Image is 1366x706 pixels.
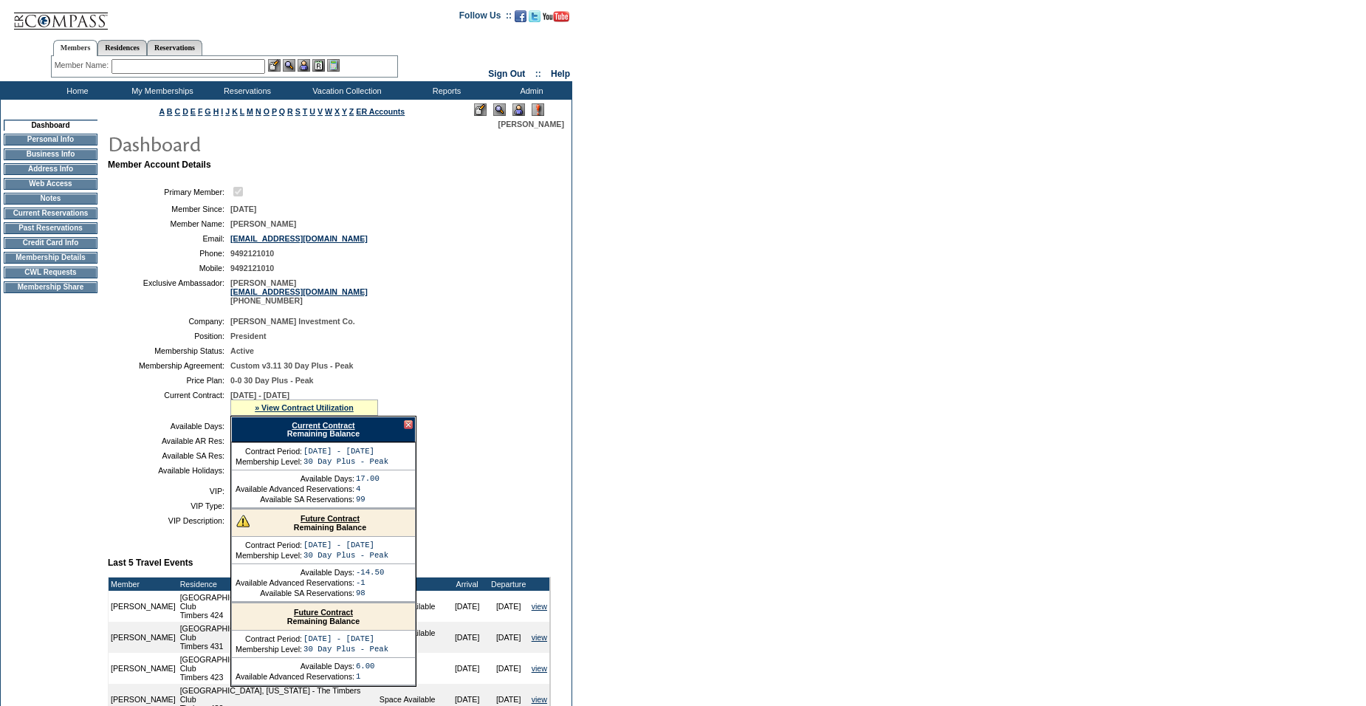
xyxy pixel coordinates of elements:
[114,391,224,416] td: Current Contract:
[182,107,188,116] a: D
[303,447,388,456] td: [DATE] - [DATE]
[342,107,347,116] a: Y
[255,107,261,116] a: N
[97,40,147,55] a: Residences
[236,568,354,577] td: Available Days:
[236,634,302,643] td: Contract Period:
[240,107,244,116] a: L
[230,219,296,228] span: [PERSON_NAME]
[109,578,178,591] td: Member
[230,317,355,326] span: [PERSON_NAME] Investment Co.
[4,193,97,205] td: Notes
[309,107,315,116] a: U
[303,634,388,643] td: [DATE] - [DATE]
[236,551,302,560] td: Membership Level:
[356,474,380,483] td: 17.00
[334,107,340,116] a: X
[247,107,253,116] a: M
[221,107,223,116] a: I
[312,59,325,72] img: Reservations
[114,205,224,213] td: Member Since:
[230,332,267,340] span: President
[232,510,415,537] div: Remaining Balance
[4,208,97,219] td: Current Reservations
[474,103,487,116] img: Edit Mode
[532,633,547,642] a: view
[114,451,224,460] td: Available SA Res:
[288,81,402,100] td: Vacation Collection
[114,249,224,258] td: Phone:
[303,645,388,654] td: 30 Day Plus - Peak
[236,672,354,681] td: Available Advanced Reservations:
[4,120,97,131] td: Dashboard
[114,436,224,445] td: Available AR Res:
[488,622,529,653] td: [DATE]
[356,495,380,504] td: 99
[327,59,340,72] img: b_calculator.gif
[543,11,569,22] img: Subscribe to our YouTube Channel
[225,107,230,116] a: J
[159,107,165,116] a: A
[230,376,314,385] span: 0-0 30 Day Plus - Peak
[236,662,354,671] td: Available Days:
[498,120,564,128] span: [PERSON_NAME]
[167,107,173,116] a: B
[264,107,270,116] a: O
[349,107,354,116] a: Z
[114,346,224,355] td: Membership Status:
[4,252,97,264] td: Membership Details
[230,346,254,355] span: Active
[4,134,97,145] td: Personal Info
[447,653,488,684] td: [DATE]
[447,622,488,653] td: [DATE]
[356,578,384,587] td: -1
[114,501,224,510] td: VIP Type:
[287,107,293,116] a: R
[325,107,332,116] a: W
[236,541,302,549] td: Contract Period:
[4,237,97,249] td: Credit Card Info
[488,69,525,79] a: Sign Out
[109,622,178,653] td: [PERSON_NAME]
[4,222,97,234] td: Past Reservations
[236,457,302,466] td: Membership Level:
[512,103,525,116] img: Impersonate
[230,391,289,400] span: [DATE] - [DATE]
[488,653,529,684] td: [DATE]
[487,81,572,100] td: Admin
[114,219,224,228] td: Member Name:
[53,40,98,56] a: Members
[230,249,274,258] span: 9492121010
[301,514,360,523] a: Future Contract
[488,578,529,591] td: Departure
[447,591,488,622] td: [DATE]
[230,205,256,213] span: [DATE]
[109,591,178,622] td: [PERSON_NAME]
[493,103,506,116] img: View Mode
[298,59,310,72] img: Impersonate
[268,59,281,72] img: b_edit.gif
[356,484,380,493] td: 4
[114,376,224,385] td: Price Plan:
[515,15,526,24] a: Become our fan on Facebook
[356,107,405,116] a: ER Accounts
[4,267,97,278] td: CWL Requests
[205,107,210,116] a: G
[279,107,285,116] a: Q
[55,59,111,72] div: Member Name:
[178,653,377,684] td: [GEOGRAPHIC_DATA], [US_STATE] - The Timbers Club Timbers 423
[532,602,547,611] a: view
[231,417,416,442] div: Remaining Balance
[236,474,354,483] td: Available Days:
[529,10,540,22] img: Follow us on Twitter
[236,495,354,504] td: Available SA Reservations:
[114,317,224,326] td: Company:
[303,107,308,116] a: T
[236,447,302,456] td: Contract Period:
[488,591,529,622] td: [DATE]
[203,81,288,100] td: Reservations
[4,148,97,160] td: Business Info
[114,361,224,370] td: Membership Agreement:
[551,69,570,79] a: Help
[402,81,487,100] td: Reports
